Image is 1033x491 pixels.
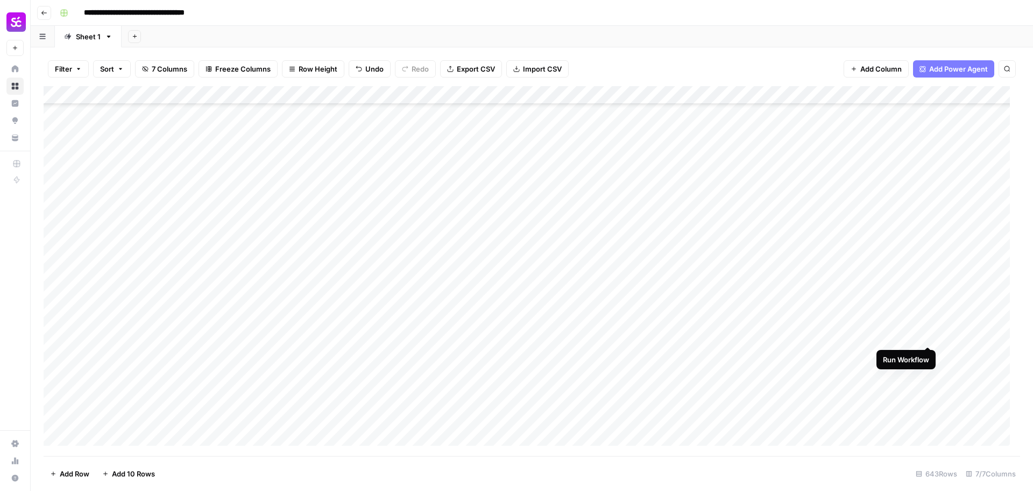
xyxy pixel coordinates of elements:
[412,64,429,74] span: Redo
[523,64,562,74] span: Import CSV
[961,465,1020,482] div: 7/7 Columns
[6,435,24,452] a: Settings
[395,60,436,78] button: Redo
[6,452,24,469] a: Usage
[911,465,961,482] div: 643 Rows
[860,64,902,74] span: Add Column
[6,469,24,487] button: Help + Support
[883,354,929,365] div: Run Workflow
[299,64,337,74] span: Row Height
[135,60,194,78] button: 7 Columns
[55,64,72,74] span: Filter
[199,60,278,78] button: Freeze Columns
[457,64,495,74] span: Export CSV
[112,468,155,479] span: Add 10 Rows
[93,60,131,78] button: Sort
[844,60,909,78] button: Add Column
[76,31,101,42] div: Sheet 1
[60,468,89,479] span: Add Row
[6,12,26,32] img: Smartcat Logo
[6,112,24,129] a: Opportunities
[6,60,24,78] a: Home
[96,465,161,482] button: Add 10 Rows
[6,95,24,112] a: Insights
[929,64,988,74] span: Add Power Agent
[913,60,994,78] button: Add Power Agent
[100,64,114,74] span: Sort
[440,60,502,78] button: Export CSV
[215,64,271,74] span: Freeze Columns
[282,60,344,78] button: Row Height
[48,60,89,78] button: Filter
[152,64,187,74] span: 7 Columns
[6,9,24,36] button: Workspace: Smartcat
[365,64,384,74] span: Undo
[349,60,391,78] button: Undo
[6,78,24,95] a: Browse
[6,129,24,146] a: Your Data
[44,465,96,482] button: Add Row
[506,60,569,78] button: Import CSV
[55,26,122,47] a: Sheet 1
